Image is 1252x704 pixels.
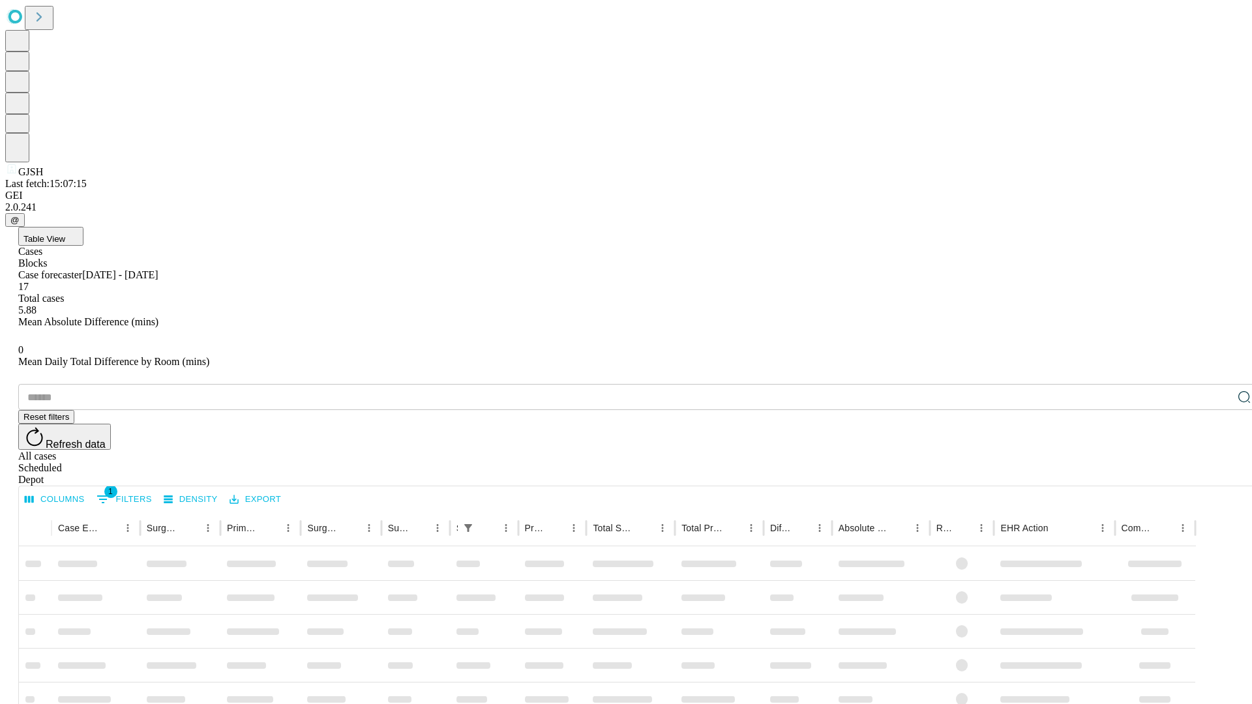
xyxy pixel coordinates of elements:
span: Total cases [18,293,64,304]
button: Menu [972,519,991,537]
span: 0 [18,344,23,355]
div: 2.0.241 [5,201,1247,213]
button: Menu [279,519,297,537]
button: Menu [908,519,927,537]
button: Menu [1174,519,1192,537]
span: Case forecaster [18,269,82,280]
button: Menu [1094,519,1112,537]
div: Predicted In Room Duration [525,523,546,533]
button: Sort [890,519,908,537]
div: Surgery Date [388,523,409,533]
button: Menu [497,519,515,537]
span: Reset filters [23,412,69,422]
div: Scheduled In Room Duration [456,523,458,533]
button: Refresh data [18,424,111,450]
button: Density [160,490,221,510]
button: Menu [565,519,583,537]
button: Sort [546,519,565,537]
div: Resolved in EHR [936,523,953,533]
button: Sort [100,519,119,537]
div: Case Epic Id [58,523,99,533]
button: Sort [261,519,279,537]
button: Sort [954,519,972,537]
button: Menu [199,519,217,537]
div: Comments [1122,523,1154,533]
button: Sort [1155,519,1174,537]
button: Sort [724,519,742,537]
span: 17 [18,281,29,292]
button: Sort [342,519,360,537]
button: @ [5,213,25,227]
div: Primary Service [227,523,260,533]
button: Sort [792,519,811,537]
button: Sort [410,519,428,537]
span: Mean Daily Total Difference by Room (mins) [18,356,209,367]
button: Sort [1050,519,1068,537]
span: GJSH [18,166,43,177]
div: EHR Action [1000,523,1048,533]
span: 5.88 [18,304,37,315]
button: Sort [479,519,497,537]
button: Menu [742,519,760,537]
button: Menu [428,519,447,537]
button: Menu [119,519,137,537]
span: Refresh data [46,439,106,450]
button: Menu [811,519,829,537]
span: [DATE] - [DATE] [82,269,158,280]
div: Total Predicted Duration [681,523,723,533]
button: Show filters [93,489,155,510]
button: Menu [360,519,378,537]
button: Menu [653,519,672,537]
span: Table View [23,234,65,244]
div: Difference [770,523,791,533]
div: Surgery Name [307,523,340,533]
div: GEI [5,190,1247,201]
div: 1 active filter [459,519,477,537]
button: Show filters [459,519,477,537]
button: Sort [181,519,199,537]
span: Last fetch: 15:07:15 [5,178,87,189]
div: Surgeon Name [147,523,179,533]
div: Absolute Difference [839,523,889,533]
button: Sort [635,519,653,537]
button: Export [226,490,284,510]
button: Reset filters [18,410,74,424]
span: @ [10,215,20,225]
button: Select columns [22,490,88,510]
span: Mean Absolute Difference (mins) [18,316,158,327]
button: Table View [18,227,83,246]
span: 1 [104,485,117,498]
div: Total Scheduled Duration [593,523,634,533]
